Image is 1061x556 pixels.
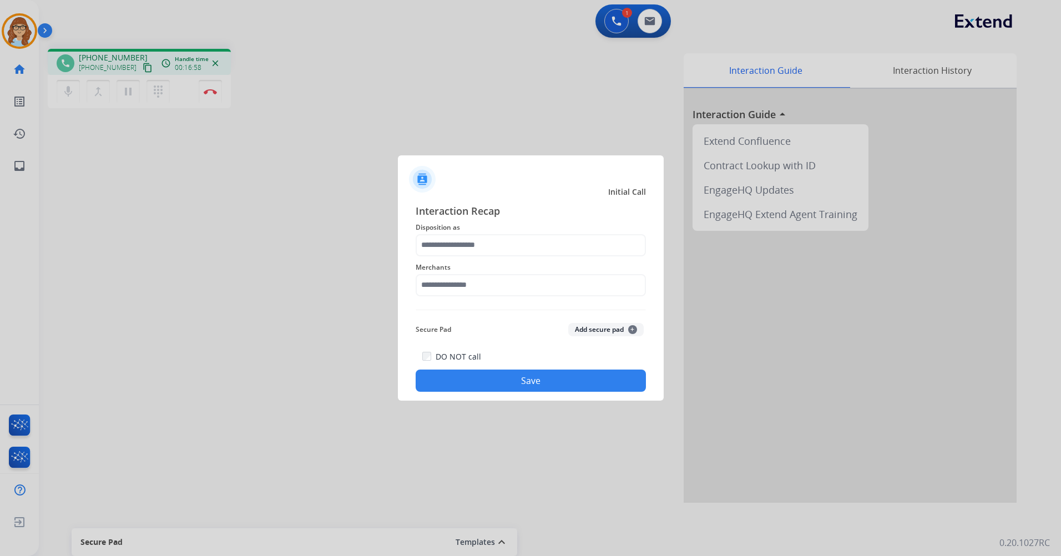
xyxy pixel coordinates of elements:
[436,351,481,362] label: DO NOT call
[608,186,646,198] span: Initial Call
[999,536,1050,549] p: 0.20.1027RC
[416,370,646,392] button: Save
[409,166,436,193] img: contactIcon
[416,203,646,221] span: Interaction Recap
[416,261,646,274] span: Merchants
[416,221,646,234] span: Disposition as
[628,325,637,334] span: +
[416,323,451,336] span: Secure Pad
[568,323,644,336] button: Add secure pad+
